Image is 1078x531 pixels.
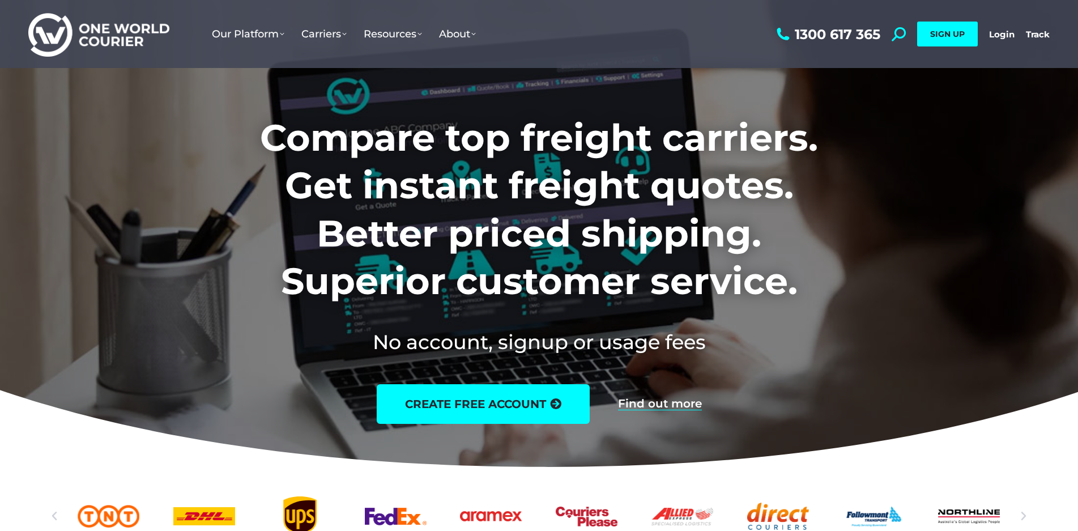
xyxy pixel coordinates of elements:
a: SIGN UP [917,22,978,46]
h1: Compare top freight carriers. Get instant freight quotes. Better priced shipping. Superior custom... [185,114,893,305]
a: Login [989,29,1015,40]
h2: No account, signup or usage fees [185,328,893,356]
a: 1300 617 365 [774,27,880,41]
a: create free account [377,384,590,424]
span: About [439,28,476,40]
a: Find out more [618,398,702,410]
a: Resources [355,16,431,52]
a: About [431,16,484,52]
span: Carriers [301,28,347,40]
a: Carriers [293,16,355,52]
a: Our Platform [203,16,293,52]
span: Resources [364,28,422,40]
img: One World Courier [28,11,169,57]
a: Track [1026,29,1050,40]
span: Our Platform [212,28,284,40]
span: SIGN UP [930,29,965,39]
